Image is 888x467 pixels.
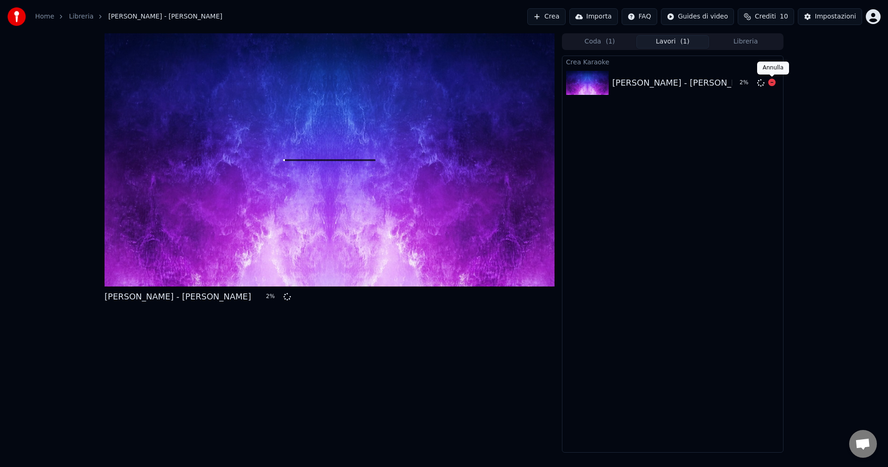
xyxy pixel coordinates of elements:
[738,8,794,25] button: Crediti10
[562,56,783,67] div: Crea Karaoke
[757,62,789,75] div: Annulla
[680,37,690,46] span: ( 1 )
[266,293,280,300] div: 2 %
[755,12,776,21] span: Crediti
[780,12,788,21] span: 10
[622,8,657,25] button: FAQ
[740,79,753,87] div: 2 %
[709,35,782,49] button: Libreria
[606,37,615,46] span: ( 1 )
[849,430,877,458] a: Aprire la chat
[569,8,618,25] button: Importa
[612,76,759,89] div: [PERSON_NAME] - [PERSON_NAME]
[69,12,93,21] a: Libreria
[661,8,734,25] button: Guides di video
[815,12,856,21] div: Impostazioni
[7,7,26,26] img: youka
[527,8,565,25] button: Crea
[105,290,251,303] div: [PERSON_NAME] - [PERSON_NAME]
[636,35,709,49] button: Lavori
[35,12,54,21] a: Home
[35,12,222,21] nav: breadcrumb
[798,8,862,25] button: Impostazioni
[108,12,222,21] span: [PERSON_NAME] - [PERSON_NAME]
[563,35,636,49] button: Coda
